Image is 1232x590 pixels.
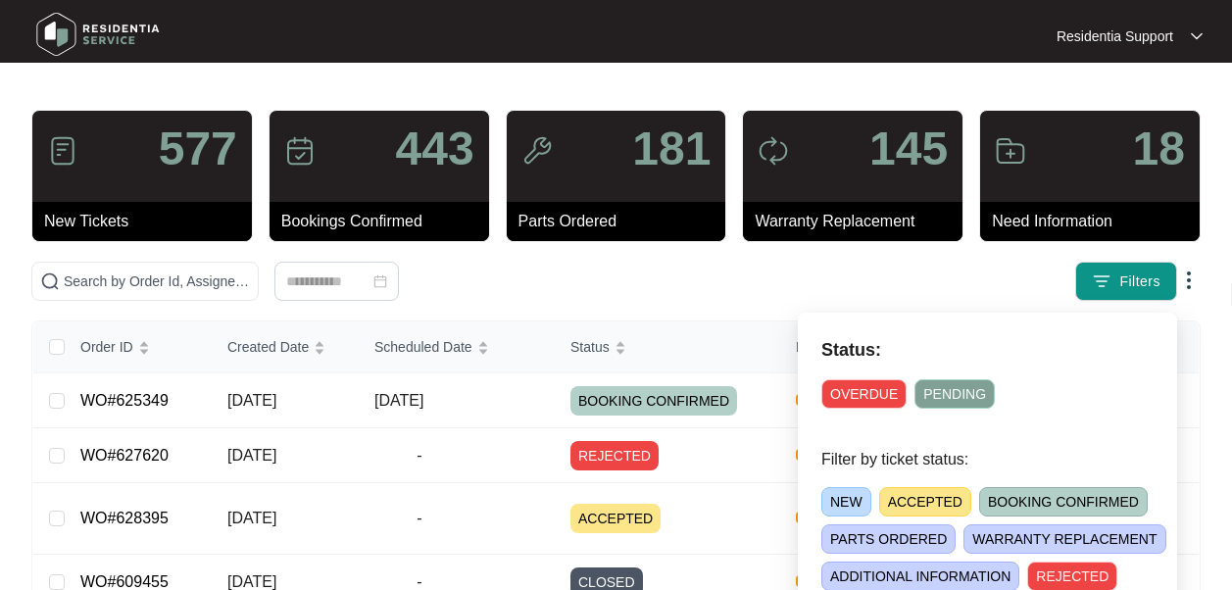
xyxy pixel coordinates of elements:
a: WO#627620 [80,447,169,464]
span: Created Date [227,336,309,358]
span: ACCEPTED [570,504,661,533]
span: [DATE] [227,447,276,464]
img: icon [521,135,553,167]
img: Vercel Logo [796,394,808,406]
span: BOOKING CONFIRMED [979,487,1148,516]
th: Order ID [65,321,212,373]
p: Bookings Confirmed [281,210,489,233]
p: 181 [632,125,711,172]
img: icon [284,135,316,167]
p: Parts Ordered [518,210,726,233]
th: Priority [780,321,927,373]
a: WO#609455 [80,573,169,590]
span: Status [570,336,610,358]
p: 145 [869,125,948,172]
span: WARRANTY REPLACEMENT [963,524,1165,554]
span: OVERDUE [821,379,907,409]
p: Filter by ticket status: [821,448,1154,471]
p: Residentia Support [1057,26,1173,46]
span: NEW [821,487,871,516]
span: - [374,507,465,530]
img: filter icon [1092,271,1111,291]
img: icon [995,135,1026,167]
span: - [374,444,465,467]
span: [DATE] [227,510,276,526]
span: Order ID [80,336,133,358]
a: WO#628395 [80,510,169,526]
span: PARTS ORDERED [821,524,956,554]
p: 577 [159,125,237,172]
span: [DATE] [227,392,276,409]
span: Scheduled Date [374,336,472,358]
span: Filters [1119,271,1160,292]
span: Priority [796,336,839,358]
th: Created Date [212,321,359,373]
img: icon [47,135,78,167]
img: Vercel Logo [796,449,808,461]
p: New Tickets [44,210,252,233]
p: Need Information [992,210,1200,233]
img: dropdown arrow [1191,31,1203,41]
p: Warranty Replacement [755,210,962,233]
img: dropdown arrow [1177,269,1201,292]
p: 18 [1133,125,1185,172]
img: Vercel Logo [796,575,808,587]
button: filter iconFilters [1075,262,1177,301]
img: icon [758,135,789,167]
img: search-icon [40,271,60,291]
a: WO#625349 [80,392,169,409]
span: [DATE] [227,573,276,590]
p: 443 [396,125,474,172]
span: ACCEPTED [879,487,971,516]
span: BOOKING CONFIRMED [570,386,737,416]
input: Search by Order Id, Assignee Name, Customer Name, Brand and Model [64,270,250,292]
img: residentia service logo [29,5,167,64]
span: REJECTED [570,441,659,470]
th: Status [555,321,780,373]
p: Status: [821,336,1154,364]
span: [DATE] [374,392,423,409]
img: Vercel Logo [796,512,808,523]
th: Scheduled Date [359,321,555,373]
span: PENDING [914,379,995,409]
